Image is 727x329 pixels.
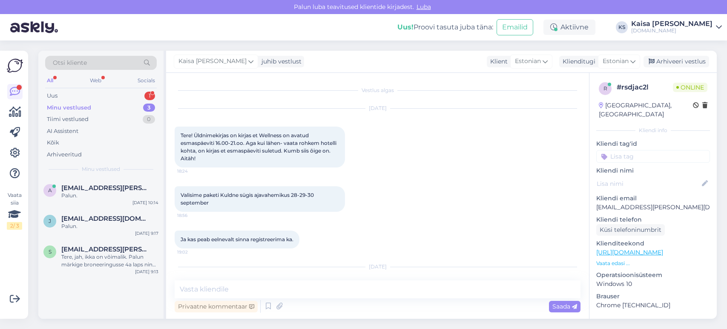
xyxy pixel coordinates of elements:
[47,92,57,100] div: Uus
[631,27,713,34] div: [DOMAIN_NAME]
[61,192,158,199] div: Palun.
[181,192,315,206] span: Valisime paketi Kuldne sügis ajavahemikus 28-29-30 september
[543,20,595,35] div: Aktiivne
[178,57,247,66] span: Kaisa [PERSON_NAME]
[48,187,52,193] span: a
[552,303,577,310] span: Saada
[177,249,209,255] span: 19:02
[673,83,707,92] span: Online
[596,127,710,134] div: Kliendi info
[596,215,710,224] p: Kliendi telefon
[47,139,59,147] div: Kõik
[596,194,710,203] p: Kliendi email
[175,263,580,271] div: [DATE]
[177,212,209,219] span: 18:56
[599,101,693,119] div: [GEOGRAPHIC_DATA], [GEOGRAPHIC_DATA]
[181,132,338,162] span: Tere! Üldnimekirjas on kirjas et Wellness on avatud esmaspäeviti 16.00-21.oo. Aga kui lähen- vaat...
[175,104,580,112] div: [DATE]
[397,22,493,32] div: Proovi tasuta juba täna:
[49,248,52,255] span: s
[132,199,158,206] div: [DATE] 10:14
[596,271,710,280] p: Operatsioonisüsteem
[7,58,23,74] img: Askly Logo
[603,57,629,66] span: Estonian
[181,236,293,242] span: Ja kas peab eelnevalt sinna registreerima ka.
[596,150,710,163] input: Lisa tag
[61,215,150,222] span: janeli.tobreluts@gmail.com
[49,218,51,224] span: j
[596,280,710,289] p: Windows 10
[135,230,158,237] div: [DATE] 9:17
[53,58,87,67] span: Otsi kliente
[559,57,595,66] div: Klienditugi
[596,292,710,301] p: Brauser
[596,139,710,148] p: Kliendi tag'id
[61,245,150,253] span: stiina.harak@gmail.com
[644,56,709,67] div: Arhiveeri vestlus
[61,253,158,268] div: Tere, jah, ikka on võimalik. Palun märkige broneeringusse 4a laps ning 2a lapse info märkige bron...
[596,301,710,310] p: Chrome [TECHNICAL_ID]
[7,191,22,230] div: Vaata siia
[177,168,209,174] span: 18:24
[596,224,665,236] div: Küsi telefoninumbrit
[143,104,155,112] div: 3
[616,21,628,33] div: KS
[7,222,22,230] div: 2 / 3
[631,20,722,34] a: Kaisa [PERSON_NAME][DOMAIN_NAME]
[597,179,700,188] input: Lisa nimi
[47,150,82,159] div: Arhiveeritud
[144,92,155,100] div: 1
[596,203,710,212] p: [EMAIL_ADDRESS][PERSON_NAME][DOMAIN_NAME]
[603,85,607,92] span: r
[136,75,157,86] div: Socials
[596,260,710,267] p: Vaata edasi ...
[47,127,78,136] div: AI Assistent
[596,318,710,326] div: [PERSON_NAME]
[143,115,155,124] div: 0
[631,20,713,27] div: Kaisa [PERSON_NAME]
[88,75,103,86] div: Web
[47,115,89,124] div: Tiimi vestlused
[596,166,710,175] p: Kliendi nimi
[497,19,533,35] button: Emailid
[47,104,91,112] div: Minu vestlused
[135,268,158,275] div: [DATE] 9:13
[258,57,302,66] div: juhib vestlust
[487,57,508,66] div: Klient
[596,248,663,256] a: [URL][DOMAIN_NAME]
[617,82,673,92] div: # rsdjac2l
[175,87,580,94] div: Vestlus algas
[596,239,710,248] p: Klienditeekond
[414,3,434,11] span: Luba
[61,222,158,230] div: Palun.
[515,57,541,66] span: Estonian
[45,75,55,86] div: All
[175,301,258,312] div: Privaatne kommentaar
[61,184,150,192] span: aili.floren.001@mail.ee
[397,23,414,31] b: Uus!
[82,165,120,173] span: Minu vestlused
